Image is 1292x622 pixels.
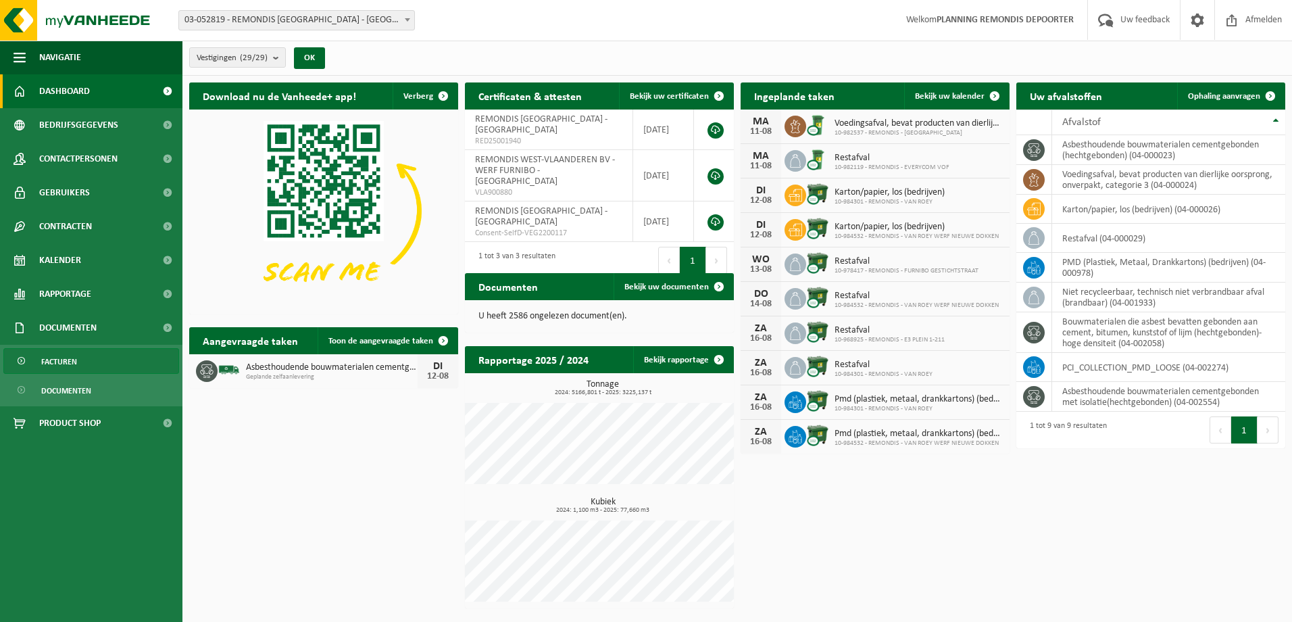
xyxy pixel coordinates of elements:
span: 10-982119 - REMONDIS - EVERYCOM VOF [835,164,949,172]
span: 10-984532 - REMONDIS - VAN ROEY WERF NIEUWE DOKKEN [835,233,999,241]
span: Bekijk uw certificaten [630,92,709,101]
div: ZA [747,427,774,437]
div: DI [747,220,774,231]
span: 03-052819 - REMONDIS WEST-VLAANDEREN - OOSTENDE [178,10,415,30]
span: Dashboard [39,74,90,108]
span: 10-984301 - REMONDIS - VAN ROEY [835,198,945,206]
td: [DATE] [633,110,694,150]
div: 1 tot 9 van 9 resultaten [1023,415,1107,445]
span: Contracten [39,210,92,243]
span: Navigatie [39,41,81,74]
span: REMONDIS [GEOGRAPHIC_DATA] - [GEOGRAPHIC_DATA] [475,206,607,227]
a: Facturen [3,348,179,374]
img: WB-1100-CU [806,286,829,309]
span: Contactpersonen [39,142,118,176]
span: REMONDIS [GEOGRAPHIC_DATA] - [GEOGRAPHIC_DATA] [475,114,607,135]
div: 16-08 [747,437,774,447]
p: U heeft 2586 ongelezen document(en). [478,312,720,321]
span: Geplande zelfaanlevering [246,373,418,381]
button: Next [706,247,727,274]
count: (29/29) [240,53,268,62]
a: Documenten [3,377,179,403]
img: WB-1100-CU [806,320,829,343]
td: bouwmaterialen die asbest bevatten gebonden aan cement, bitumen, kunststof of lijm (hechtgebonden... [1052,312,1285,353]
button: Verberg [393,82,457,110]
span: Bedrijfsgegevens [39,108,118,142]
td: PMD (Plastiek, Metaal, Drankkartons) (bedrijven) (04-000978) [1052,253,1285,283]
span: Product Shop [39,406,101,440]
td: [DATE] [633,201,694,242]
strong: PLANNING REMONDIS DEPOORTER [937,15,1074,25]
a: Ophaling aanvragen [1177,82,1284,110]
img: WB-1100-CU [806,355,829,378]
span: Karton/papier, los (bedrijven) [835,187,945,198]
div: 14-08 [747,300,774,309]
div: 1 tot 3 van 3 resultaten [472,245,555,275]
img: WB-1100-CU [806,252,829,274]
td: asbesthoudende bouwmaterialen cementgebonden (hechtgebonden) (04-000023) [1052,135,1285,165]
span: Gebruikers [39,176,90,210]
td: asbesthoudende bouwmaterialen cementgebonden met isolatie(hechtgebonden) (04-002554) [1052,382,1285,412]
h2: Rapportage 2025 / 2024 [465,346,602,373]
h2: Documenten [465,273,551,300]
span: Kalender [39,243,81,277]
h2: Uw afvalstoffen [1016,82,1116,109]
div: MA [747,151,774,162]
span: VLA900880 [475,187,622,198]
h2: Ingeplande taken [741,82,848,109]
div: 16-08 [747,403,774,412]
img: WB-1100-CU [806,183,829,206]
span: Asbesthoudende bouwmaterialen cementgebonden (hechtgebonden) [246,362,418,373]
span: 10-984301 - REMONDIS - VAN ROEY [835,370,933,379]
div: DI [747,185,774,196]
div: WO [747,254,774,265]
td: voedingsafval, bevat producten van dierlijke oorsprong, onverpakt, categorie 3 (04-000024) [1052,165,1285,195]
img: WB-0240-CU [806,148,829,171]
span: 2024: 1,100 m3 - 2025: 77,660 m3 [472,507,734,514]
span: 10-982537 - REMONDIS - [GEOGRAPHIC_DATA] [835,129,1003,137]
div: MA [747,116,774,127]
div: 16-08 [747,368,774,378]
span: Restafval [835,325,945,336]
h3: Tonnage [472,380,734,396]
span: Verberg [403,92,433,101]
h3: Kubiek [472,498,734,514]
button: Previous [1210,416,1231,444]
span: Pmd (plastiek, metaal, drankkartons) (bedrijven) [835,429,1003,439]
a: Bekijk uw kalender [904,82,1008,110]
h2: Aangevraagde taken [189,327,312,354]
button: 1 [680,247,706,274]
td: [DATE] [633,150,694,201]
span: 10-978417 - REMONDIS - FURNIBO GESTICHTSTRAAT [835,267,978,275]
span: Documenten [41,378,91,404]
div: 11-08 [747,127,774,137]
span: Facturen [41,349,77,375]
button: OK [294,47,325,69]
img: WB-1100-CU [806,389,829,412]
span: Bekijk uw kalender [915,92,985,101]
div: 16-08 [747,334,774,343]
span: Pmd (plastiek, metaal, drankkartons) (bedrijven) [835,394,1003,405]
div: 12-08 [424,372,451,381]
span: RED25001940 [475,136,622,147]
span: 10-968925 - REMONDIS - E3 PLEIN 1-211 [835,336,945,344]
button: Previous [658,247,680,274]
span: Restafval [835,291,999,302]
a: Bekijk uw documenten [614,273,732,300]
img: WB-1100-CU [806,217,829,240]
a: Toon de aangevraagde taken [318,327,457,354]
div: ZA [747,323,774,334]
span: 03-052819 - REMONDIS WEST-VLAANDEREN - OOSTENDE [179,11,414,30]
button: Next [1258,416,1278,444]
span: Restafval [835,256,978,267]
img: WB-1100-CU [806,424,829,447]
h2: Download nu de Vanheede+ app! [189,82,370,109]
span: Rapportage [39,277,91,311]
img: Download de VHEPlus App [189,110,458,312]
span: Consent-SelfD-VEG2200117 [475,228,622,239]
img: BL-SO-LV [218,358,241,381]
div: 13-08 [747,265,774,274]
button: 1 [1231,416,1258,444]
span: Karton/papier, los (bedrijven) [835,222,999,233]
a: Bekijk rapportage [633,346,732,373]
